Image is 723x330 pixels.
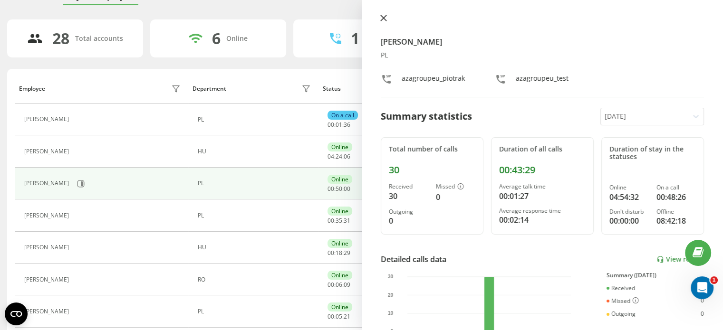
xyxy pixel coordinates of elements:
[701,311,704,317] div: 0
[436,191,475,203] div: 0
[351,29,359,47] div: 1
[607,272,704,279] div: Summary ([DATE])
[381,109,472,123] div: Summary statistics
[499,207,586,214] div: Average response time
[499,145,586,153] div: Duration of all calls
[212,29,221,47] div: 6
[198,212,313,219] div: PL
[19,85,45,92] div: Employee
[344,185,350,193] span: 00
[710,276,718,284] span: 1
[499,164,586,176] div: 00:43:29
[656,191,696,203] div: 00:48:26
[328,239,352,248] div: Online
[499,183,586,190] div: Average talk time
[336,121,342,129] span: 01
[52,29,69,47] div: 28
[328,249,334,257] span: 00
[24,116,71,123] div: [PERSON_NAME]
[344,249,350,257] span: 29
[24,276,71,283] div: [PERSON_NAME]
[24,244,71,251] div: [PERSON_NAME]
[336,152,342,160] span: 24
[24,212,71,219] div: [PERSON_NAME]
[328,142,352,151] div: Online
[607,285,635,292] div: Received
[328,152,334,160] span: 04
[328,312,334,321] span: 00
[607,297,639,305] div: Missed
[24,148,71,155] div: [PERSON_NAME]
[328,271,352,280] div: Online
[328,217,350,224] div: : :
[328,186,350,192] div: : :
[609,145,696,161] div: Duration of stay in the statuses
[5,302,28,325] button: Open CMP widget
[328,281,334,289] span: 00
[198,276,313,283] div: RO
[607,311,636,317] div: Outgoing
[328,175,352,184] div: Online
[389,190,428,202] div: 30
[328,185,334,193] span: 00
[336,312,342,321] span: 05
[328,302,352,311] div: Online
[328,153,350,160] div: : :
[328,111,358,120] div: On a call
[609,215,649,226] div: 00:00:00
[328,121,334,129] span: 00
[389,183,428,190] div: Received
[198,148,313,155] div: HU
[344,312,350,321] span: 21
[436,183,475,191] div: Missed
[198,308,313,315] div: PL
[389,215,428,226] div: 0
[656,215,696,226] div: 08:42:18
[323,85,341,92] div: Status
[381,36,704,47] h4: [PERSON_NAME]
[198,244,313,251] div: HU
[656,255,704,264] a: View report
[701,297,704,305] div: 0
[389,208,428,215] div: Outgoing
[24,180,71,187] div: [PERSON_NAME]
[328,207,352,216] div: Online
[499,190,586,202] div: 00:01:27
[691,276,713,299] iframe: Intercom live chat
[388,274,394,279] text: 30
[499,214,586,226] div: 00:02:14
[328,313,350,320] div: : :
[609,208,649,215] div: Don't disturb
[226,35,248,43] div: Online
[198,180,313,187] div: PL
[336,185,342,193] span: 50
[193,85,226,92] div: Department
[656,208,696,215] div: Offline
[328,250,350,256] div: : :
[344,152,350,160] span: 06
[336,281,342,289] span: 06
[328,122,350,128] div: : :
[388,311,394,316] text: 10
[24,308,71,315] div: [PERSON_NAME]
[516,74,569,87] div: azagroupeu_test
[328,217,334,225] span: 00
[389,164,475,176] div: 30
[336,217,342,225] span: 35
[388,292,394,298] text: 20
[336,249,342,257] span: 18
[609,191,649,203] div: 04:54:32
[381,254,446,265] div: Detailed calls data
[402,74,465,87] div: azagroupeu_piotrak
[609,184,649,191] div: Online
[389,145,475,153] div: Total number of calls
[344,217,350,225] span: 31
[75,35,123,43] div: Total accounts
[381,51,704,59] div: PL
[344,281,350,289] span: 09
[344,121,350,129] span: 36
[328,282,350,288] div: : :
[198,116,313,123] div: PL
[656,184,696,191] div: On a call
